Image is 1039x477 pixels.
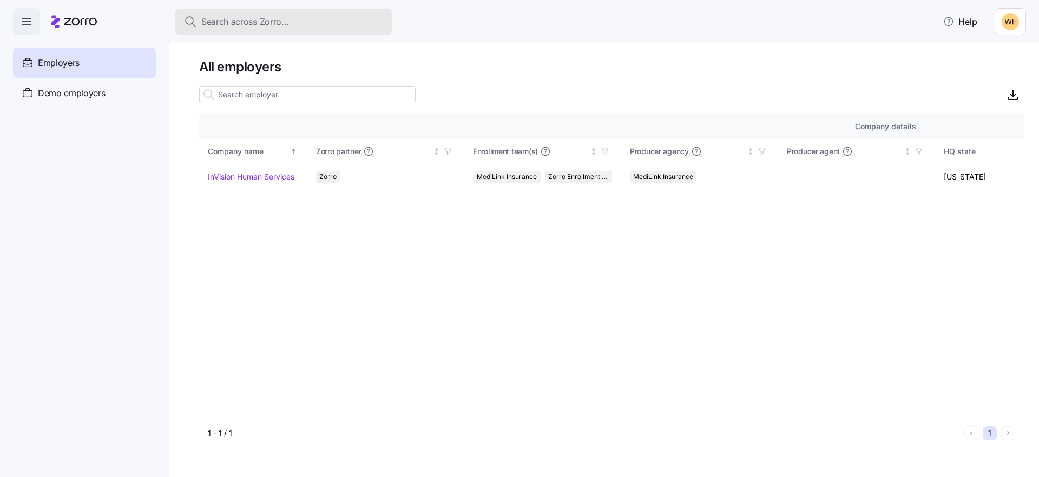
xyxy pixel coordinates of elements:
span: Zorro [319,171,337,183]
div: Not sorted [433,148,440,155]
div: Not sorted [747,148,754,155]
button: Next page [1001,426,1015,440]
div: Sorted ascending [290,148,297,155]
div: Not sorted [904,148,911,155]
span: Demo employers [38,87,106,100]
button: Search across Zorro... [175,9,392,35]
a: Demo employers [13,78,156,108]
img: 8adafdde462ffddea829e1adcd6b1844 [1002,13,1019,30]
h1: All employers [199,58,1024,75]
span: Producer agency [630,146,689,157]
span: Help [943,15,977,28]
div: Company name [208,145,288,157]
span: Producer agent [787,146,840,157]
span: Employers [38,56,80,70]
th: Company nameSorted ascending [199,139,307,164]
a: InVision Human Services [208,171,294,182]
th: Zorro partnerNot sorted [307,139,464,164]
span: Zorro Enrollment Team [548,171,609,183]
th: Enrollment team(s)Not sorted [464,139,621,164]
span: Zorro partner [316,146,361,157]
span: Enrollment team(s) [473,146,538,157]
div: Not sorted [590,148,597,155]
input: Search employer [199,86,416,103]
button: Previous page [964,426,978,440]
button: 1 [983,426,997,440]
span: MediLink Insurance [633,171,693,183]
th: Producer agencyNot sorted [621,139,778,164]
span: Search across Zorro... [201,15,289,29]
div: 1 - 1 / 1 [208,428,960,439]
button: Help [935,11,986,32]
span: MediLink Insurance [477,171,537,183]
th: Producer agentNot sorted [778,139,935,164]
a: Employers [13,48,156,78]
